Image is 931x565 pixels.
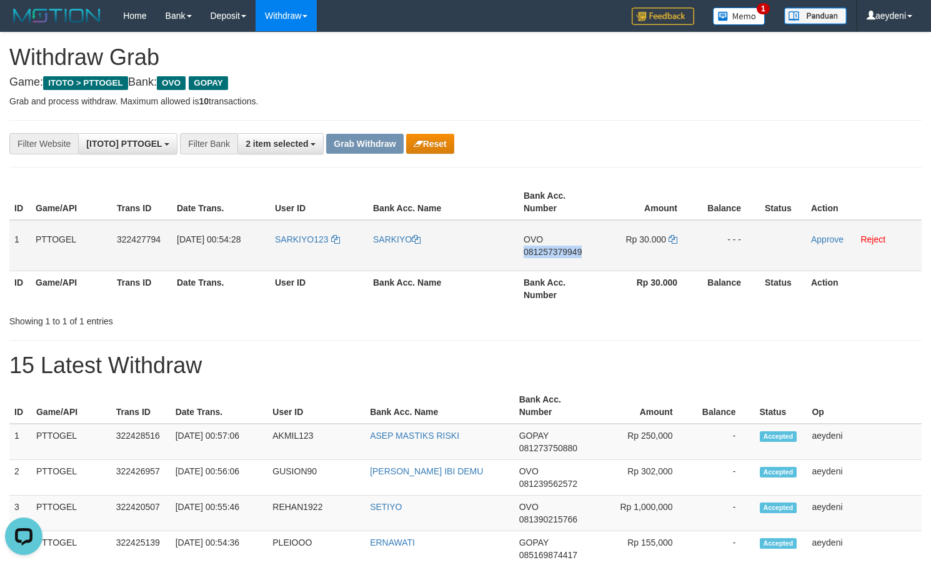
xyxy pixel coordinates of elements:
[514,388,596,424] th: Bank Acc. Number
[117,234,161,244] span: 322427794
[275,234,329,244] span: SARKIYO123
[180,133,237,154] div: Filter Bank
[519,466,539,476] span: OVO
[760,502,797,513] span: Accepted
[696,184,760,220] th: Balance
[696,271,760,306] th: Balance
[267,424,365,460] td: AKMIL123
[692,388,755,424] th: Balance
[111,388,171,424] th: Trans ID
[112,184,172,220] th: Trans ID
[9,496,31,531] td: 3
[519,184,600,220] th: Bank Acc. Number
[171,388,268,424] th: Date Trans.
[524,234,543,244] span: OVO
[267,460,365,496] td: GUSION90
[519,271,600,306] th: Bank Acc. Number
[43,76,128,90] span: ITOTO > PTTOGEL
[596,460,692,496] td: Rp 302,000
[172,271,270,306] th: Date Trans.
[270,184,368,220] th: User ID
[596,424,692,460] td: Rp 250,000
[9,388,31,424] th: ID
[326,134,403,154] button: Grab Withdraw
[860,234,885,244] a: Reject
[9,133,78,154] div: Filter Website
[5,5,42,42] button: Open LiveChat chat widget
[9,271,31,306] th: ID
[31,424,111,460] td: PTTOGEL
[713,7,765,25] img: Button%20Memo.svg
[596,388,692,424] th: Amount
[9,460,31,496] td: 2
[177,234,241,244] span: [DATE] 00:54:28
[524,247,582,257] span: Copy 081257379949 to clipboard
[111,496,171,531] td: 322420507
[237,133,324,154] button: 2 item selected
[519,479,577,489] span: Copy 081239562572 to clipboard
[692,424,755,460] td: -
[112,271,172,306] th: Trans ID
[811,234,844,244] a: Approve
[760,467,797,477] span: Accepted
[406,134,454,154] button: Reset
[760,538,797,549] span: Accepted
[9,6,104,25] img: MOTION_logo.png
[784,7,847,24] img: panduan.png
[519,502,539,512] span: OVO
[9,45,922,70] h1: Withdraw Grab
[270,271,368,306] th: User ID
[368,271,519,306] th: Bank Acc. Name
[370,502,402,512] a: SETIYO
[696,220,760,271] td: - - -
[171,496,268,531] td: [DATE] 00:55:46
[172,184,270,220] th: Date Trans.
[519,431,549,441] span: GOPAY
[757,3,770,14] span: 1
[669,234,677,244] a: Copy 30000 to clipboard
[626,234,667,244] span: Rp 30.000
[692,460,755,496] td: -
[31,220,112,271] td: PTTOGEL
[519,537,549,547] span: GOPAY
[692,496,755,531] td: -
[760,431,797,442] span: Accepted
[519,550,577,560] span: Copy 085169874417 to clipboard
[600,184,696,220] th: Amount
[31,388,111,424] th: Game/API
[9,184,31,220] th: ID
[9,310,379,327] div: Showing 1 to 1 of 1 entries
[807,496,922,531] td: aeydeni
[246,139,308,149] span: 2 item selected
[806,271,922,306] th: Action
[596,496,692,531] td: Rp 1,000,000
[807,388,922,424] th: Op
[9,220,31,271] td: 1
[600,271,696,306] th: Rp 30.000
[111,460,171,496] td: 322426957
[111,424,171,460] td: 322428516
[267,496,365,531] td: REHAN1922
[31,271,112,306] th: Game/API
[807,460,922,496] td: aeydeni
[806,184,922,220] th: Action
[632,7,694,25] img: Feedback.jpg
[370,466,483,476] a: [PERSON_NAME] IBI DEMU
[373,234,421,244] a: SARKIYO
[31,460,111,496] td: PTTOGEL
[86,139,162,149] span: [ITOTO] PTTOGEL
[370,431,459,441] a: ASEP MASTIKS RISKI
[9,353,922,378] h1: 15 Latest Withdraw
[275,234,340,244] a: SARKIYO123
[31,184,112,220] th: Game/API
[78,133,177,154] button: [ITOTO] PTTOGEL
[755,388,807,424] th: Status
[365,388,514,424] th: Bank Acc. Name
[9,95,922,107] p: Grab and process withdraw. Maximum allowed is transactions.
[760,184,806,220] th: Status
[199,96,209,106] strong: 10
[267,388,365,424] th: User ID
[189,76,228,90] span: GOPAY
[31,496,111,531] td: PTTOGEL
[9,424,31,460] td: 1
